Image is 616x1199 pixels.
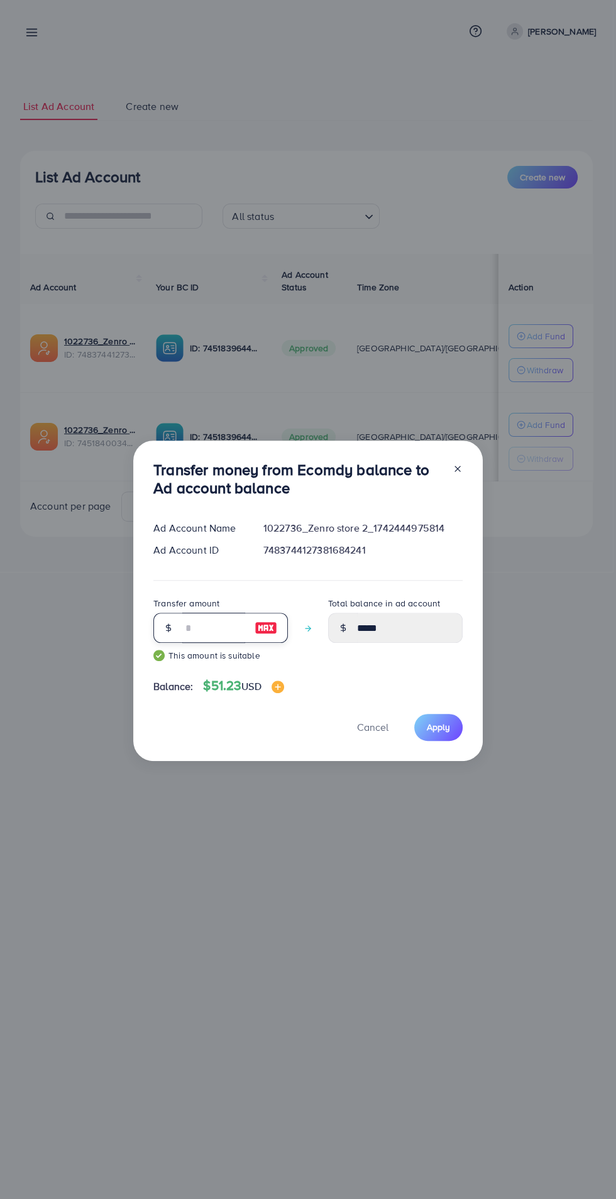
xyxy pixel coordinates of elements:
[153,597,219,610] label: Transfer amount
[253,543,473,557] div: 7483744127381684241
[328,597,440,610] label: Total balance in ad account
[253,521,473,535] div: 1022736_Zenro store 2_1742444975814
[357,720,388,734] span: Cancel
[153,679,193,694] span: Balance:
[341,714,404,741] button: Cancel
[143,543,253,557] div: Ad Account ID
[414,714,463,741] button: Apply
[255,620,277,635] img: image
[272,681,284,693] img: image
[153,649,288,662] small: This amount is suitable
[563,1142,607,1190] iframe: Chat
[153,461,443,497] h3: Transfer money from Ecomdy balance to Ad account balance
[203,678,283,694] h4: $51.23
[143,521,253,535] div: Ad Account Name
[427,721,450,733] span: Apply
[241,679,261,693] span: USD
[153,650,165,661] img: guide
